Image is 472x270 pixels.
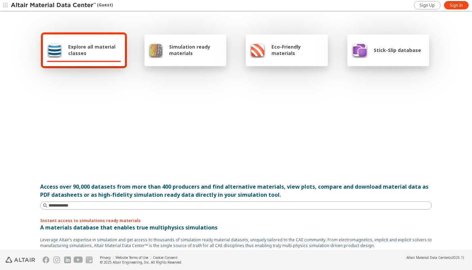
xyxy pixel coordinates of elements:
img: Explore all material classes [47,42,62,58]
div: Access over 90,000 datasets from more than 400 producers and find alternative materials, view plo... [40,183,432,199]
span: Altair Material Data Center [407,255,449,260]
div: © 2025 Altair Engineering, Inc. All Rights Reserved. [100,260,182,265]
p: Instant access to simulations ready materials [40,218,432,223]
a: Privacy [100,255,111,260]
a: Cookie Consent [153,255,178,260]
p: Leverage Altair’s expertise in simulation and get access to thousands of simulation ready materia... [40,237,432,248]
span: Explore all material classes [68,44,121,56]
img: Altair Engineering [5,257,35,263]
span: Stick-Slip database [374,47,421,53]
a: Sign Up [414,1,441,9]
img: Stick-Slip database [351,42,368,58]
div: (Guest) [11,2,113,9]
p: A materials database that enables true multiphysics simulations [40,223,432,232]
img: Altair Material Data Center [11,2,97,9]
div: (v2025.1) [407,255,464,260]
a: Website Terms of Use [115,255,148,260]
span: Eco-Friendly materials [271,44,323,56]
img: Simulation ready materials [149,42,163,58]
span: Simulation ready materials [169,44,222,56]
span: Sign Up [420,3,435,8]
span: Sign In [450,3,463,8]
img: Eco-Friendly materials [250,42,265,58]
a: Sign In [444,1,469,9]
